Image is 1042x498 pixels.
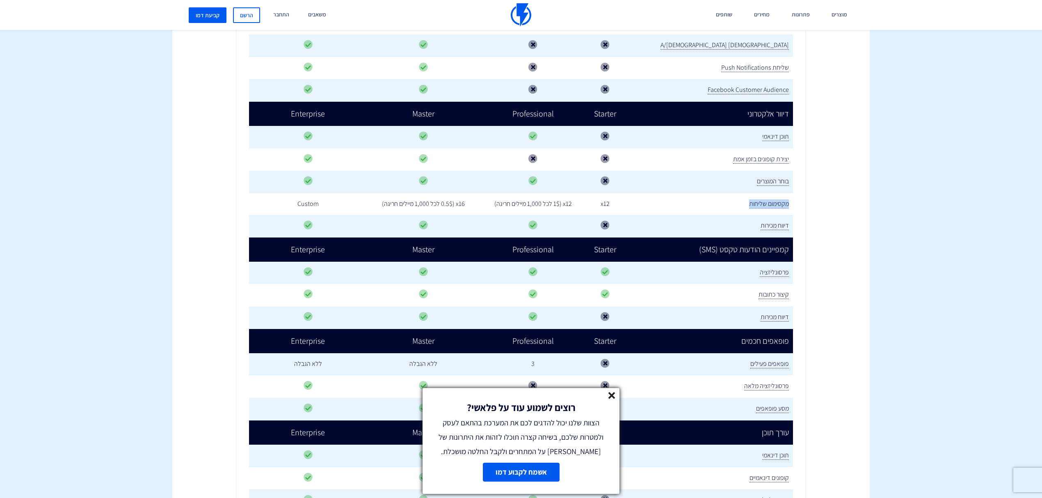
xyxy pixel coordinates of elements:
td: Master [367,102,480,126]
td: x12 (1$ לכל 1,000 מיילים חריגה) [480,193,586,215]
td: Professional [480,102,586,126]
td: ללא הגבלה [249,353,367,376]
span: פופאפים פעילים [750,359,789,368]
span: דיווח מכירות [761,221,789,230]
span: תוכן דינאמי [762,132,789,141]
td: Professional [480,238,586,262]
td: x12 [586,193,624,215]
td: Starter [586,329,624,353]
span: Facebook Customer Audience [708,85,789,94]
td: ללא הגבלה [367,353,480,376]
td: Professional [480,329,586,353]
td: x16 (0.5$ לכל 1,000 מיילים חריגה) [367,193,480,215]
a: קביעת דמו [189,7,226,23]
td: Enterprise [249,329,367,353]
td: קמפיינים הודעות טקסט (SMS) [624,238,793,262]
td: עורך תוכן [624,420,793,445]
td: Master [367,329,480,353]
td: Master [367,420,480,445]
span: יצירת קופונים בזמן אמת [733,155,789,164]
td: Enterprise [249,238,367,262]
td: פופאפים חכמים [624,329,793,353]
span: שליחת Push Notifications [721,63,789,72]
a: הרשם [233,7,260,23]
span: דיווח מכירות [761,313,789,322]
span: פרסונליזציה [760,268,789,277]
span: פרסונליזציה מלאה [744,381,789,391]
span: תוכן דינאמי [762,451,789,460]
span: קופונים דינאמיים [750,473,789,482]
td: Master [367,238,480,262]
span: מקסימום שליחות [749,199,789,208]
td: 3 [480,353,586,376]
span: A/[DEMOGRAPHIC_DATA] [DEMOGRAPHIC_DATA] [660,41,789,50]
td: Enterprise [249,102,367,126]
span: קיצור כתובות [759,290,789,299]
td: Starter [586,238,624,262]
td: דיוור אלקטרוני [624,102,793,126]
span: מסע פופאפים [756,404,789,413]
td: Starter [586,102,624,126]
td: Custom [249,193,367,215]
td: Enterprise [249,420,367,445]
span: בוחר המוצרים [757,177,789,186]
